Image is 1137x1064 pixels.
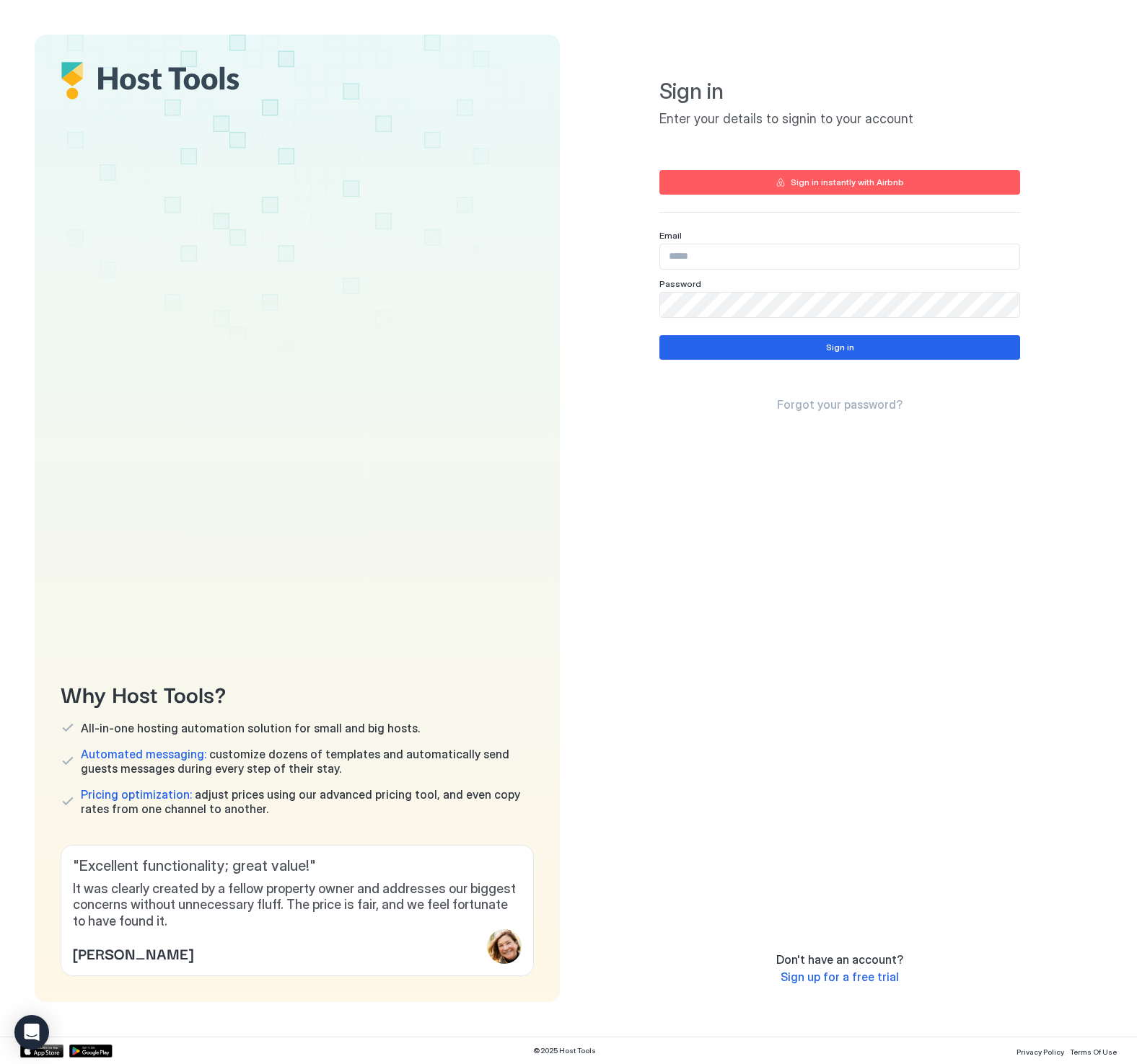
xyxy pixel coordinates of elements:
[659,111,1020,128] span: Enter your details to signin to your account
[777,397,903,412] a: Forgot your password?
[81,787,534,816] span: adjust prices using our advanced pricing tool, and even copy rates from one channel to another.
[73,857,522,875] span: " Excellent functionality; great value! "
[1070,1043,1117,1058] a: Terms Of Use
[781,970,899,985] a: Sign up for a free trial
[826,341,854,354] div: Sign in
[14,1015,49,1050] div: Open Intercom Messenger
[81,747,206,761] span: Automated messaging:
[81,721,420,735] span: All-in-one hosting automation solution for small and big hosts.
[660,293,1019,317] input: Input Field
[776,952,903,967] span: Don't have an account?
[73,942,193,964] span: [PERSON_NAME]
[1017,1043,1064,1058] a: Privacy Policy
[660,244,1019,269] input: Input Field
[1070,1047,1117,1056] span: Terms Of Use
[69,1045,113,1058] a: Google Play Store
[20,1045,63,1058] a: App Store
[73,881,522,930] span: It was clearly created by a fellow property owner and addresses our biggest concerns without unne...
[791,176,904,189] div: Sign in instantly with Airbnb
[659,335,1020,360] button: Sign in
[487,929,522,964] div: profile
[81,787,192,802] span: Pricing optimization:
[659,170,1020,195] button: Sign in instantly with Airbnb
[1017,1047,1064,1056] span: Privacy Policy
[61,677,534,709] span: Why Host Tools?
[533,1046,596,1055] span: © 2025 Host Tools
[81,747,534,776] span: customize dozens of templates and automatically send guests messages during every step of their s...
[659,78,1020,105] span: Sign in
[659,278,701,289] span: Password
[659,230,682,241] span: Email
